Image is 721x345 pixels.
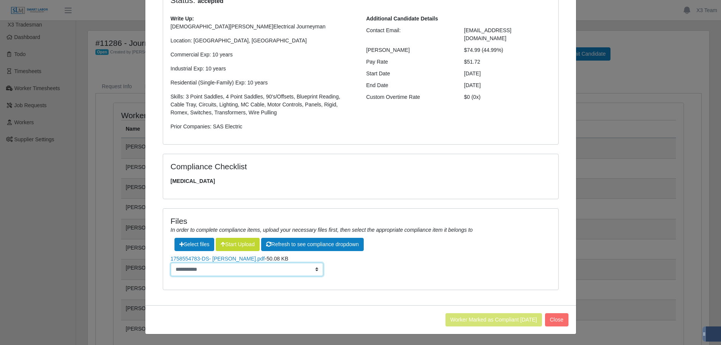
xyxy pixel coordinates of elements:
[266,256,288,262] span: 50.08 KB
[361,58,459,66] div: Pay Rate
[171,93,355,117] p: Skills: 3 Point Saddles, 4 Point Saddles, 90's/Offsets, Blueprint Reading, Cable Tray, Circuits, ...
[171,256,265,262] a: 1758554783-DS- [PERSON_NAME].pdf
[171,123,355,131] p: Prior Companies: SAS Electric
[171,177,551,185] span: [MEDICAL_DATA]
[458,58,556,66] div: $51.72
[464,27,511,41] span: [EMAIL_ADDRESS][DOMAIN_NAME]
[171,227,473,233] i: In order to complete compliance items, upload your necessary files first, then select the appropr...
[366,16,438,22] b: Additional Candidate Details
[174,238,215,251] span: Select files
[464,82,481,88] span: [DATE]
[171,16,194,22] b: Write Up:
[171,216,551,226] h4: Files
[171,162,420,171] h4: Compliance Checklist
[171,37,355,45] p: Location: [GEOGRAPHIC_DATA], [GEOGRAPHIC_DATA]
[261,238,364,251] button: Refresh to see compliance dropdown
[545,313,568,326] button: Close
[171,79,355,87] p: Residential (Single-Family) Exp: 10 years
[464,94,481,100] span: $0 (0x)
[171,255,551,276] li: -
[216,238,260,251] button: Start Upload
[361,46,459,54] div: [PERSON_NAME]
[445,313,542,326] button: Worker Marked as Compliant [DATE]
[171,65,355,73] p: Industrial Exp: 10 years
[458,46,556,54] div: $74.99 (44.99%)
[458,70,556,78] div: [DATE]
[171,51,355,59] p: Commercial Exp: 10 years
[171,23,355,31] p: [DEMOGRAPHIC_DATA][PERSON_NAME]Electrical Journeyman
[361,81,459,89] div: End Date
[361,27,459,42] div: Contact Email:
[361,93,459,101] div: Custom Overtime Rate
[361,70,459,78] div: Start Date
